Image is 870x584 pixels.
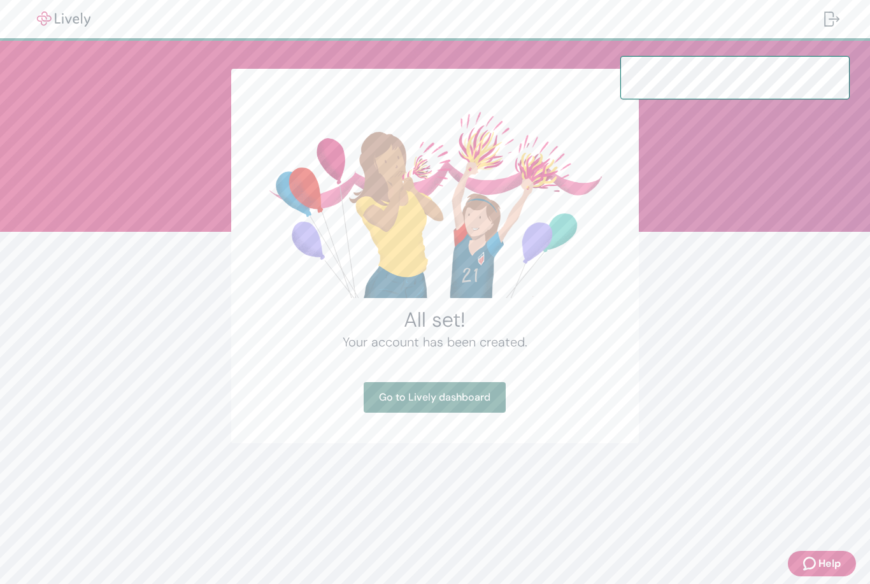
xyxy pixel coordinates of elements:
h4: Your account has been created. [262,332,608,352]
img: Lively [28,11,99,27]
svg: Zendesk support icon [803,556,818,571]
button: Log out [814,4,850,34]
h2: All set! [262,307,608,332]
span: Help [818,556,841,571]
a: Go to Lively dashboard [364,382,506,413]
button: Zendesk support iconHelp [788,551,856,576]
